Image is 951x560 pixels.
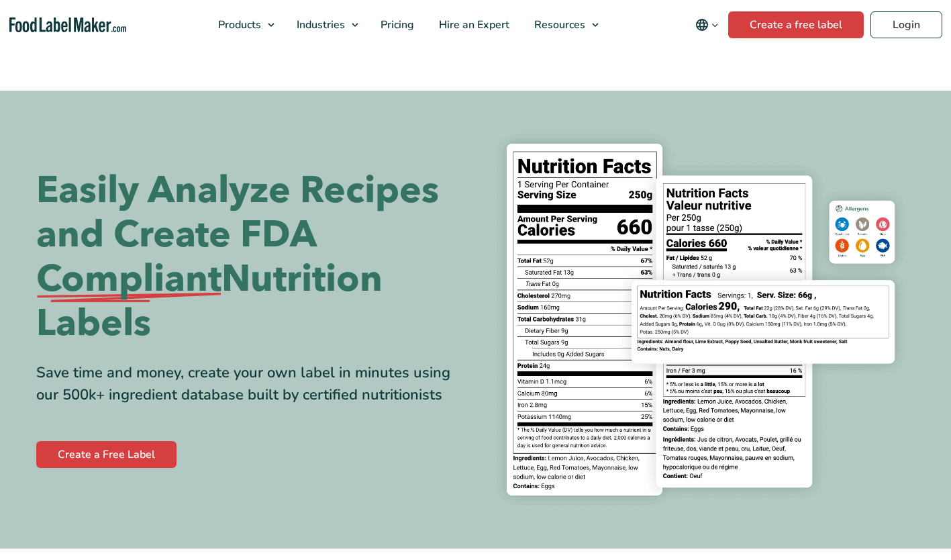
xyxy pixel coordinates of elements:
[36,441,177,468] a: Create a Free Label
[728,11,864,38] a: Create a free label
[293,17,346,32] span: Industries
[530,17,587,32] span: Resources
[9,17,127,33] a: Food Label Maker homepage
[870,11,942,38] a: Login
[377,17,415,32] span: Pricing
[435,17,511,32] span: Hire an Expert
[36,169,466,346] h1: Easily Analyze Recipes and Create FDA Nutrition Labels
[214,17,262,32] span: Products
[686,11,728,38] button: Change language
[36,257,221,301] span: Compliant
[36,362,466,406] div: Save time and money, create your own label in minutes using our 500k+ ingredient database built b...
